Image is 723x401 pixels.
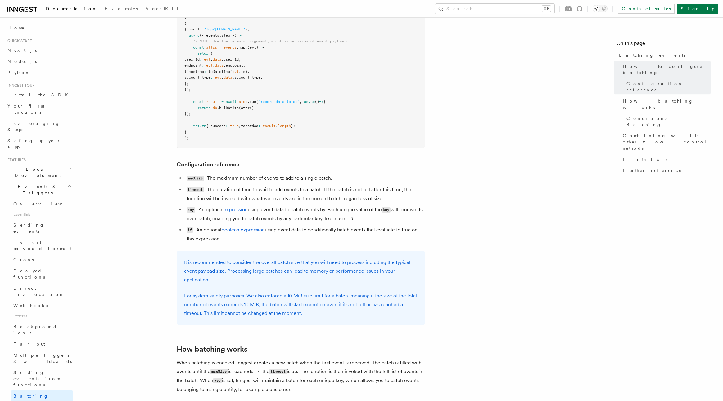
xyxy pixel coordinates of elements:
[7,121,60,132] span: Leveraging Steps
[101,2,142,17] a: Examples
[206,63,213,68] span: evt
[247,99,256,104] span: .run
[623,98,711,110] span: How batching works
[210,75,213,80] span: :
[263,124,276,128] span: result
[623,167,682,174] span: Further reference
[623,156,667,162] span: Limitations
[624,78,711,95] a: Configuration reference
[323,99,326,104] span: {
[5,100,73,118] a: Your first Functions
[11,237,73,254] a: Event payload format
[319,99,323,104] span: =>
[213,106,217,110] span: db
[5,135,73,152] a: Setting up your app
[239,124,241,128] span: ,
[187,207,195,213] code: key
[239,57,241,62] span: ,
[184,69,204,74] span: timestamp
[11,219,73,237] a: Sending events
[5,118,73,135] a: Leveraging Steps
[620,61,711,78] a: How to configure batching
[5,166,68,178] span: Local Development
[184,112,191,116] span: });
[200,57,202,62] span: :
[213,57,221,62] span: data
[300,99,302,104] span: ,
[593,5,608,12] button: Toggle dark mode
[184,57,200,62] span: user_id
[278,124,291,128] span: length
[620,130,711,154] a: Combining with other flow control methods
[5,164,73,181] button: Local Development
[232,69,239,74] span: evt
[13,370,60,387] span: Sending events from functions
[7,92,72,97] span: Install the SDK
[11,311,73,321] span: Patterns
[210,51,213,55] span: {
[13,286,64,297] span: Direct invocation
[226,124,228,128] span: :
[258,45,263,50] span: =>
[206,124,226,128] span: { success
[258,99,300,104] span: "record-data-to-db"
[258,124,260,128] span: :
[619,52,685,58] span: Batching events
[46,6,97,11] span: Documentation
[245,45,258,50] span: ((evt)
[219,33,221,37] span: ,
[142,2,182,17] a: AgentKit
[617,40,711,50] h4: On this page
[13,342,45,346] span: Fan out
[185,205,425,223] li: - An optional using event data to batch events by. Each unique value of the will receive its own ...
[13,223,44,234] span: Sending events
[184,292,418,318] p: For system safety purposes, We also enforce a 10 MiB size limit for a batch, meaning if the size ...
[11,209,73,219] span: Essentials
[7,70,30,75] span: Python
[239,69,247,74] span: .ts)
[177,359,425,394] p: When batching is enabled, Inngest creates a new batch when the first event is received. The batch...
[626,115,711,128] span: Conditional Batching
[208,69,230,74] span: toDateTime
[202,63,204,68] span: :
[11,350,73,367] a: Multiple triggers & wildcards
[187,176,204,181] code: maxSize
[42,2,101,17] a: Documentation
[237,45,245,50] span: .map
[185,174,425,183] li: - The maximum number of events to add to a single batch.
[5,181,73,198] button: Events & Triggers
[11,265,73,283] a: Delayed functions
[224,207,248,213] a: expression
[542,6,551,12] kbd: ⌘K
[224,45,237,50] span: events
[213,378,222,383] code: key
[5,83,35,88] span: Inngest tour
[215,75,221,80] span: evt
[620,165,711,176] a: Further reference
[213,63,215,68] span: .
[232,75,260,80] span: .account_type
[224,63,243,68] span: .endpoint
[221,57,239,62] span: .user_id
[197,51,210,55] span: return
[224,75,232,80] span: data
[184,27,200,31] span: { event
[184,21,187,25] span: }
[7,25,25,31] span: Home
[247,27,250,31] span: ,
[204,27,245,31] span: "log/[DOMAIN_NAME]"
[217,106,239,110] span: .bulkWrite
[204,57,210,62] span: evt
[200,33,219,37] span: ({ events
[215,63,224,68] span: data
[243,63,245,68] span: ,
[185,226,425,243] li: - An optional using event data to conditionally batch events that evaluate to true on this expres...
[315,99,319,104] span: ()
[206,45,217,50] span: attrs
[239,106,256,110] span: (attrs);
[193,124,206,128] span: return
[5,183,68,196] span: Events & Triggers
[184,87,191,92] span: });
[221,75,224,80] span: .
[197,106,210,110] span: return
